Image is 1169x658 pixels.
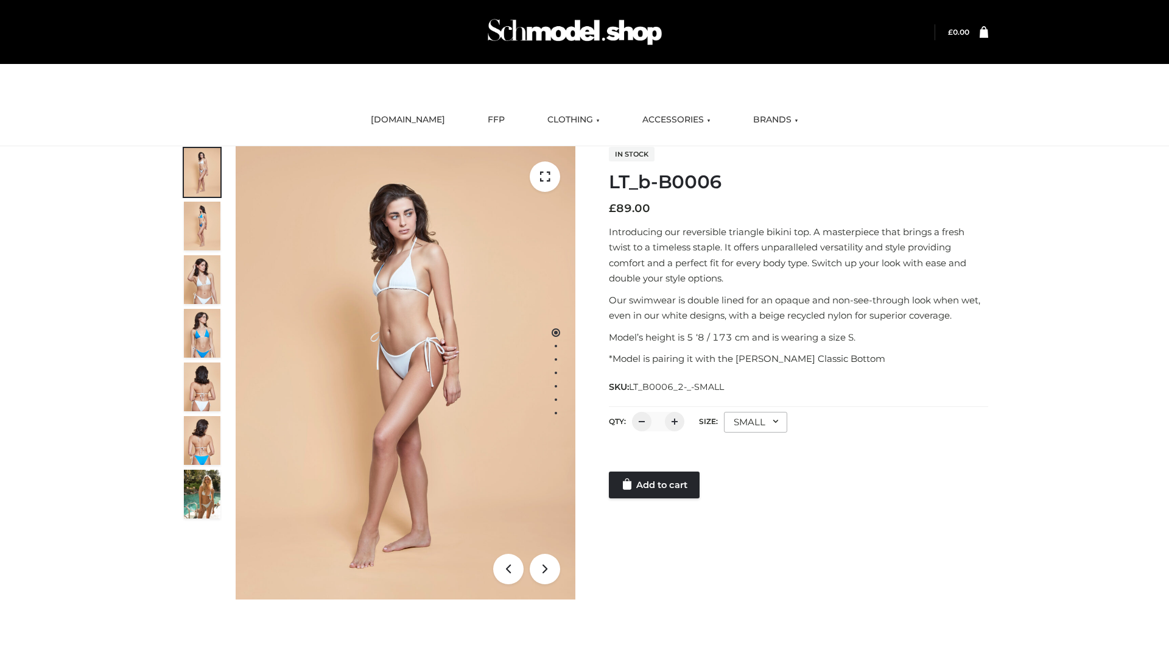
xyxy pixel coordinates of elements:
[609,224,988,286] p: Introducing our reversible triangle bikini top. A masterpiece that brings a fresh twist to a time...
[609,202,650,215] bdi: 89.00
[479,107,514,133] a: FFP
[184,470,220,518] img: Arieltop_CloudNine_AzureSky2.jpg
[184,255,220,304] img: ArielClassicBikiniTop_CloudNine_AzureSky_OW114ECO_3-scaled.jpg
[609,417,626,426] label: QTY:
[609,292,988,324] p: Our swimwear is double lined for an opaque and non-see-through look when wet, even in our white d...
[633,107,720,133] a: ACCESSORIES
[609,330,988,345] p: Model’s height is 5 ‘8 / 173 cm and is wearing a size S.
[724,412,787,433] div: SMALL
[609,380,725,394] span: SKU:
[184,202,220,250] img: ArielClassicBikiniTop_CloudNine_AzureSky_OW114ECO_2-scaled.jpg
[948,27,953,37] span: £
[609,472,700,498] a: Add to cart
[184,363,220,411] img: ArielClassicBikiniTop_CloudNine_AzureSky_OW114ECO_7-scaled.jpg
[538,107,609,133] a: CLOTHING
[609,202,616,215] span: £
[483,8,666,56] img: Schmodel Admin 964
[609,171,988,193] h1: LT_b-B0006
[699,417,718,426] label: Size:
[184,148,220,197] img: ArielClassicBikiniTop_CloudNine_AzureSky_OW114ECO_1-scaled.jpg
[948,27,969,37] a: £0.00
[184,416,220,465] img: ArielClassicBikiniTop_CloudNine_AzureSky_OW114ECO_8-scaled.jpg
[609,147,655,161] span: In stock
[184,309,220,358] img: ArielClassicBikiniTop_CloudNine_AzureSky_OW114ECO_4-scaled.jpg
[948,27,969,37] bdi: 0.00
[362,107,454,133] a: [DOMAIN_NAME]
[236,146,575,600] img: ArielClassicBikiniTop_CloudNine_AzureSky_OW114ECO_1
[629,381,724,392] span: LT_B0006_2-_-SMALL
[744,107,807,133] a: BRANDS
[609,351,988,367] p: *Model is pairing it with the [PERSON_NAME] Classic Bottom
